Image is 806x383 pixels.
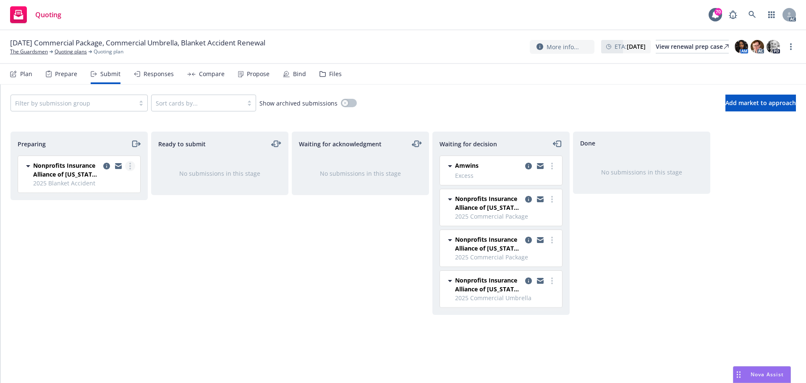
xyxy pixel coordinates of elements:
span: Add market to approach [725,99,796,107]
a: moveLeft [552,139,563,149]
a: copy logging email [535,161,545,171]
button: Add market to approach [725,95,796,111]
img: photo [735,40,748,53]
span: Done [580,139,595,148]
a: more [786,42,796,52]
a: more [547,161,557,171]
a: more [547,235,557,245]
span: Waiting for decision [440,140,497,148]
span: Amwins [455,161,479,170]
span: Nonprofits Insurance Alliance of [US_STATE], Inc. (NIAC) [455,235,522,253]
a: Quoting plans [55,48,87,55]
div: Prepare [55,71,77,77]
span: 2025 Blanket Accident [33,179,135,188]
span: Preparing [18,140,46,148]
div: Drag to move [733,367,744,383]
a: copy logging email [535,276,545,286]
div: Responses [144,71,174,77]
span: 2025 Commercial Package [455,253,557,261]
div: No submissions in this stage [165,169,275,178]
div: Files [329,71,342,77]
span: Nonprofits Insurance Alliance of [US_STATE], Inc. (NIAC) [455,194,522,212]
a: more [547,276,557,286]
img: photo [767,40,780,53]
span: Excess [455,171,557,180]
span: [DATE] Commercial Package, Commercial Umbrella, Blanket Accident Renewal [10,38,265,48]
a: moveRight [131,139,141,149]
span: Nonprofits Insurance Alliance of [US_STATE], Inc. (NIAC) [455,276,522,293]
a: copy logging email [523,161,534,171]
a: copy logging email [535,194,545,204]
div: No submissions in this stage [587,168,696,177]
span: Ready to submit [158,140,206,148]
a: moveLeftRight [412,139,422,149]
img: photo [751,40,764,53]
a: copy logging email [102,161,112,171]
a: copy logging email [113,161,123,171]
a: copy logging email [523,235,534,245]
div: No submissions in this stage [306,169,415,178]
strong: [DATE] [627,42,646,50]
a: View renewal prep case [656,40,729,53]
button: Nova Assist [733,366,791,383]
span: Quoting plan [94,48,123,55]
span: Nova Assist [751,371,784,378]
span: ETA : [615,42,646,51]
a: moveLeftRight [271,139,281,149]
span: More info... [547,42,579,51]
a: Switch app [763,6,780,23]
a: copy logging email [535,235,545,245]
a: Report a Bug [725,6,741,23]
span: Waiting for acknowledgment [299,140,382,148]
a: Search [744,6,761,23]
button: More info... [530,40,594,54]
span: 2025 Commercial Package [455,212,557,221]
span: Nonprofits Insurance Alliance of [US_STATE], Inc. (NIAC) [33,161,100,179]
span: Show archived submissions [259,99,338,108]
div: Plan [20,71,32,77]
a: more [547,194,557,204]
div: 70 [714,8,722,16]
div: Propose [247,71,270,77]
a: copy logging email [523,276,534,286]
a: more [125,161,135,171]
a: Quoting [7,3,65,26]
a: The Guardsmen [10,48,48,55]
div: Compare [199,71,225,77]
div: Bind [293,71,306,77]
div: Submit [100,71,120,77]
a: copy logging email [523,194,534,204]
span: 2025 Commercial Umbrella [455,293,557,302]
span: Quoting [35,11,61,18]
